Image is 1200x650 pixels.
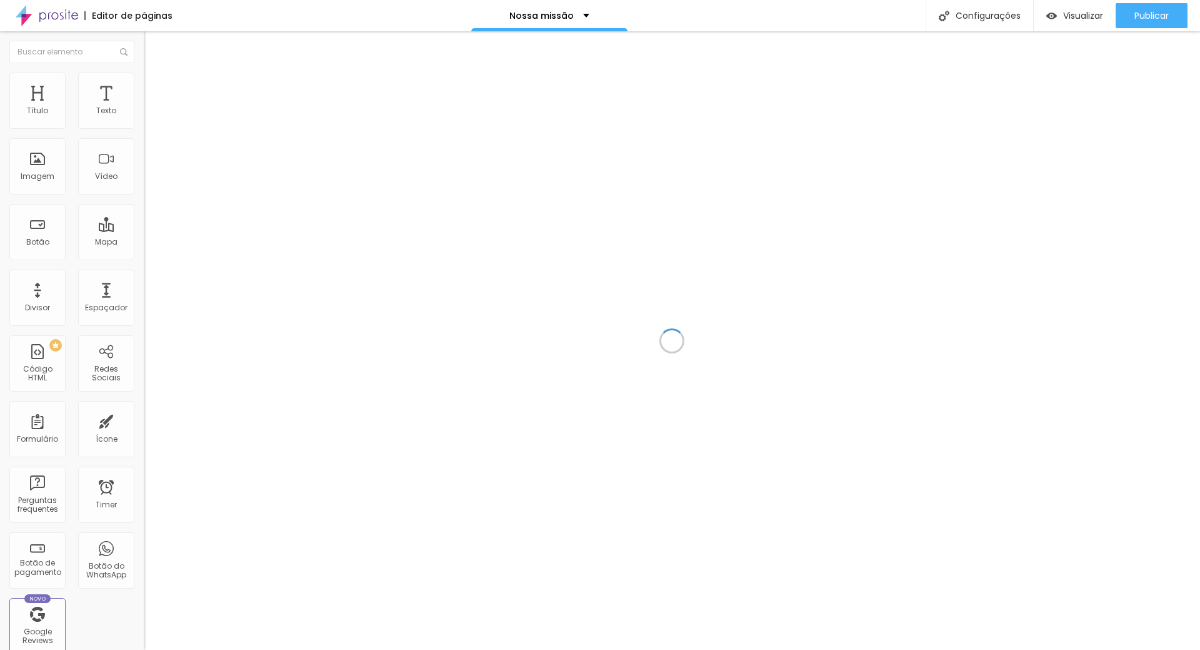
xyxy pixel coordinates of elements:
div: Texto [96,106,116,115]
div: Timer [96,500,117,509]
div: Imagem [21,172,54,181]
div: Editor de páginas [84,11,172,20]
input: Buscar elemento [9,41,134,63]
div: Título [27,106,48,115]
div: Botão [26,238,49,246]
div: Vídeo [95,172,117,181]
div: Novo [24,594,51,603]
div: Perguntas frequentes [12,496,62,514]
img: view-1.svg [1046,11,1057,21]
p: Nossa missão [509,11,574,20]
div: Botão do WhatsApp [81,562,131,580]
button: Visualizar [1034,3,1116,28]
div: Mapa [95,238,117,246]
div: Espaçador [85,303,127,312]
div: Ícone [96,435,117,444]
span: Visualizar [1063,11,1103,21]
div: Google Reviews [12,627,62,646]
span: Publicar [1134,11,1169,21]
button: Publicar [1116,3,1187,28]
div: Redes Sociais [81,365,131,383]
div: Divisor [25,303,50,312]
div: Botão de pagamento [12,559,62,577]
img: Icone [939,11,949,21]
div: Formulário [17,435,58,444]
img: Icone [120,48,127,56]
div: Código HTML [12,365,62,383]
